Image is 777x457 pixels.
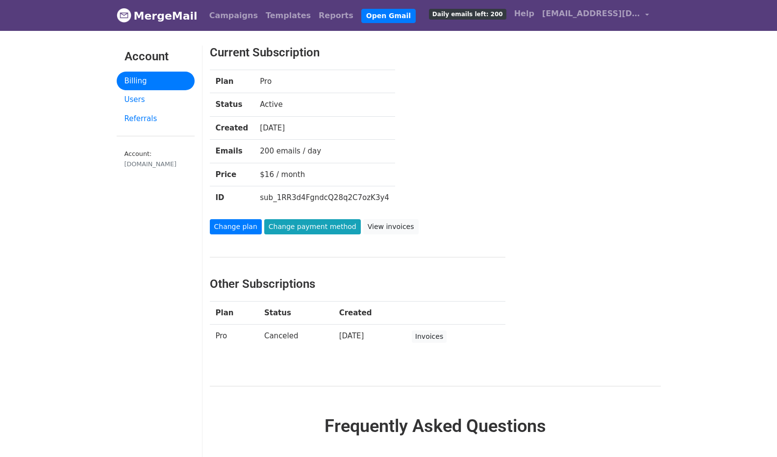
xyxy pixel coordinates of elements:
th: ID [210,186,254,209]
a: Reports [315,6,357,25]
h3: Other Subscriptions [210,277,505,291]
td: Active [254,93,395,117]
td: $16 / month [254,163,395,186]
td: 200 emails / day [254,140,395,163]
a: Invoices [412,330,447,343]
img: MergeMail logo [117,8,131,23]
a: Templates [262,6,315,25]
th: Emails [210,140,254,163]
a: [EMAIL_ADDRESS][DOMAIN_NAME] [538,4,653,27]
small: Account: [125,150,187,169]
th: Plan [210,301,258,325]
a: Change payment method [264,219,361,234]
a: Campaigns [205,6,262,25]
h3: Account [125,50,187,64]
a: View invoices [363,219,419,234]
a: Daily emails left: 200 [425,4,510,24]
th: Plan [210,70,254,93]
a: Help [510,4,538,24]
a: Referrals [117,109,195,128]
a: MergeMail [117,5,198,26]
td: Canceled [258,325,333,349]
td: Pro [254,70,395,93]
td: [DATE] [333,325,406,349]
h3: Current Subscription [210,46,622,60]
td: sub_1RR3d4FgndcQ28q2C7ozK3y4 [254,186,395,209]
td: [DATE] [254,116,395,140]
th: Price [210,163,254,186]
a: Users [117,90,195,109]
a: Billing [117,72,195,91]
a: Open Gmail [361,9,416,23]
th: Status [210,93,254,117]
td: Pro [210,325,258,349]
span: Daily emails left: 200 [429,9,506,20]
span: [EMAIL_ADDRESS][DOMAIN_NAME] [542,8,640,20]
div: [DOMAIN_NAME] [125,159,187,169]
th: Created [333,301,406,325]
th: Created [210,116,254,140]
a: Change plan [210,219,262,234]
h2: Frequently Asked Questions [210,416,661,437]
th: Status [258,301,333,325]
